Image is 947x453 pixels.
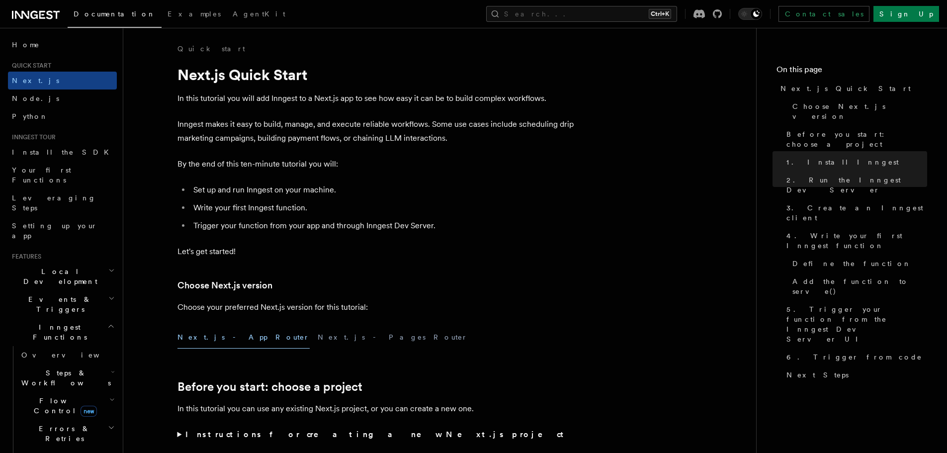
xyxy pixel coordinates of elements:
p: By the end of this ten-minute tutorial you will: [177,157,575,171]
button: Local Development [8,263,117,290]
a: Setting up your app [8,217,117,245]
button: Steps & Workflows [17,364,117,392]
li: Write your first Inngest function. [190,201,575,215]
span: Node.js [12,94,59,102]
a: Install the SDK [8,143,117,161]
button: Next.js - Pages Router [318,326,468,349]
span: Examples [168,10,221,18]
a: Next.js Quick Start [776,80,927,97]
a: 6. Trigger from code [782,348,927,366]
kbd: Ctrl+K [649,9,671,19]
button: Events & Triggers [8,290,117,318]
span: Choose Next.js version [792,101,927,121]
a: Examples [162,3,227,27]
span: Home [12,40,40,50]
span: Inngest Functions [8,322,107,342]
button: Errors & Retries [17,420,117,448]
a: Overview [17,346,117,364]
a: Python [8,107,117,125]
button: Toggle dark mode [738,8,762,20]
span: Local Development [8,267,108,286]
a: Sign Up [873,6,939,22]
a: Leveraging Steps [8,189,117,217]
span: Before you start: choose a project [786,129,927,149]
a: Contact sales [778,6,869,22]
a: 4. Write your first Inngest function [782,227,927,255]
a: Choose Next.js version [788,97,927,125]
a: Home [8,36,117,54]
span: Steps & Workflows [17,368,111,388]
a: Choose Next.js version [177,278,272,292]
h1: Next.js Quick Start [177,66,575,84]
a: Define the function [788,255,927,272]
span: Leveraging Steps [12,194,96,212]
span: Documentation [74,10,156,18]
a: Node.js [8,90,117,107]
span: Features [8,253,41,261]
a: Next Steps [782,366,927,384]
button: Next.js - App Router [177,326,310,349]
a: AgentKit [227,3,291,27]
a: Before you start: choose a project [177,380,362,394]
strong: Instructions for creating a new Next.js project [185,430,568,439]
a: Next.js [8,72,117,90]
button: Search...Ctrl+K [486,6,677,22]
a: 1. Install Inngest [782,153,927,171]
button: Flow Controlnew [17,392,117,420]
span: 4. Write your first Inngest function [786,231,927,251]
span: Python [12,112,48,120]
span: new [81,406,97,417]
button: Inngest Functions [8,318,117,346]
li: Set up and run Inngest on your machine. [190,183,575,197]
span: Inngest tour [8,133,56,141]
a: 5. Trigger your function from the Inngest Dev Server UI [782,300,927,348]
h4: On this page [776,64,927,80]
span: Overview [21,351,124,359]
span: Next.js [12,77,59,85]
span: Install the SDK [12,148,115,156]
a: 2. Run the Inngest Dev Server [782,171,927,199]
span: 3. Create an Inngest client [786,203,927,223]
span: 2. Run the Inngest Dev Server [786,175,927,195]
a: 3. Create an Inngest client [782,199,927,227]
span: Next.js Quick Start [780,84,911,93]
span: Your first Functions [12,166,71,184]
span: Quick start [8,62,51,70]
span: Define the function [792,259,911,269]
span: Events & Triggers [8,294,108,314]
a: Your first Functions [8,161,117,189]
span: Flow Control [17,396,109,416]
span: Next Steps [786,370,849,380]
span: Add the function to serve() [792,276,927,296]
span: 5. Trigger your function from the Inngest Dev Server UI [786,304,927,344]
span: 6. Trigger from code [786,352,922,362]
a: Add the function to serve() [788,272,927,300]
a: Before you start: choose a project [782,125,927,153]
span: 1. Install Inngest [786,157,899,167]
span: Setting up your app [12,222,97,240]
li: Trigger your function from your app and through Inngest Dev Server. [190,219,575,233]
a: Documentation [68,3,162,28]
p: Choose your preferred Next.js version for this tutorial: [177,300,575,314]
span: Errors & Retries [17,424,108,444]
summary: Instructions for creating a new Next.js project [177,428,575,442]
p: In this tutorial you will add Inngest to a Next.js app to see how easy it can be to build complex... [177,91,575,105]
a: Quick start [177,44,245,54]
span: AgentKit [233,10,285,18]
p: Inngest makes it easy to build, manage, and execute reliable workflows. Some use cases include sc... [177,117,575,145]
p: In this tutorial you can use any existing Next.js project, or you can create a new one. [177,402,575,416]
p: Let's get started! [177,245,575,259]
